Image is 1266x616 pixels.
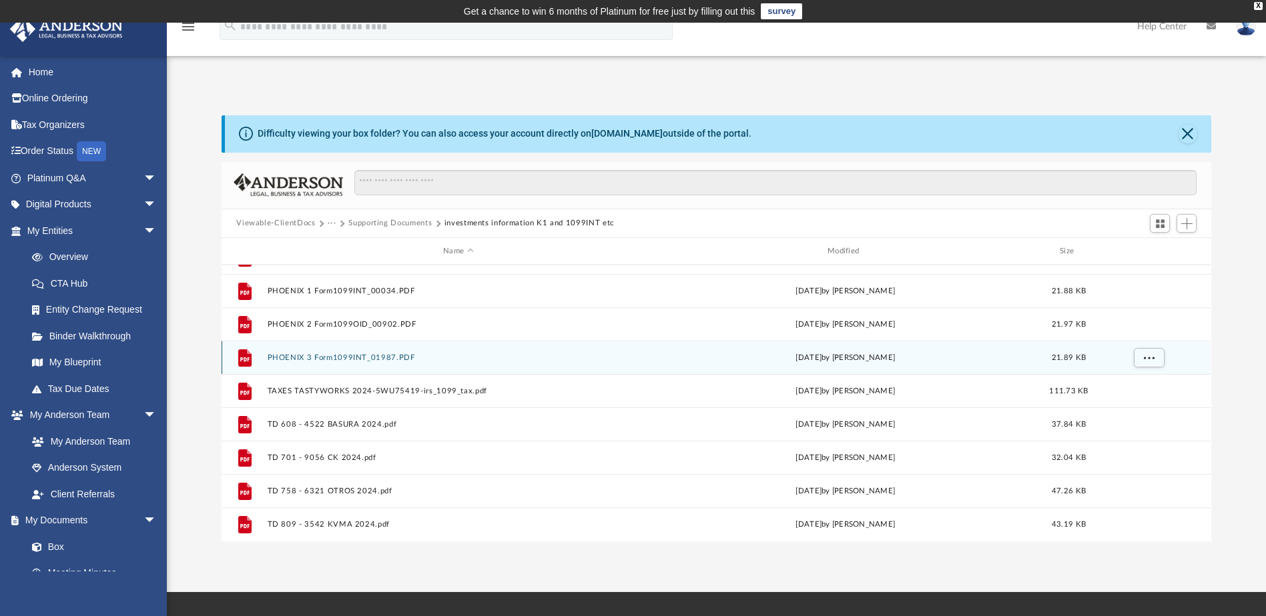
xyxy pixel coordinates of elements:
[655,385,1036,397] div: [DATE] by [PERSON_NAME]
[236,217,315,229] button: Viewable-ClientDocs
[19,533,164,560] a: Box
[9,217,177,244] a: My Entitiesarrow_drop_down
[9,507,170,534] a: My Documentsarrow_drop_down
[268,320,649,329] button: PHOENIX 2 Form1099OID_00902.PDF
[9,111,177,138] a: Tax Organizers
[1052,287,1086,295] span: 21.88 KB
[1177,214,1197,233] button: Add
[268,353,649,362] button: PHOENIX 3 Form1099INT_01987.PDF
[268,453,649,462] button: TD 701 - 9056 CK 2024.pdf
[143,402,170,429] span: arrow_drop_down
[228,245,261,257] div: id
[1052,521,1086,528] span: 43.19 KB
[268,487,649,495] button: TD 758 - 6321 OTROS 2024.pdf
[222,265,1211,541] div: grid
[9,59,177,85] a: Home
[655,485,1036,497] div: [DATE] by [PERSON_NAME]
[19,375,177,402] a: Tax Due Dates
[1134,348,1165,368] button: More options
[1050,387,1088,395] span: 111.73 KB
[1102,245,1195,257] div: id
[19,297,177,323] a: Entity Change Request
[655,319,1036,331] div: [DATE] by [PERSON_NAME]
[143,165,170,192] span: arrow_drop_down
[464,3,755,19] div: Get a chance to win 6 months of Platinum for free just by filling out this
[655,419,1036,431] div: [DATE] by [PERSON_NAME]
[268,520,649,529] button: TD 809 - 3542 KVMA 2024.pdf
[19,455,170,481] a: Anderson System
[19,244,177,271] a: Overview
[180,25,196,35] a: menu
[9,402,170,429] a: My Anderson Teamarrow_drop_down
[268,420,649,429] button: TD 608 - 4522 BASURA 2024.pdf
[655,352,1036,364] div: [DATE] by [PERSON_NAME]
[348,217,432,229] button: Supporting Documents
[1052,421,1086,428] span: 37.84 KB
[655,452,1036,464] div: [DATE] by [PERSON_NAME]
[180,19,196,35] i: menu
[9,138,177,165] a: Order StatusNEW
[19,270,177,297] a: CTA Hub
[354,170,1197,195] input: Search files and folders
[591,128,663,139] a: [DOMAIN_NAME]
[9,85,177,112] a: Online Ordering
[444,217,614,229] button: investments information K1 and 1099INT etc
[1042,245,1096,257] div: Size
[655,285,1036,297] div: [DATE] by [PERSON_NAME]
[328,217,336,229] button: ···
[143,217,170,245] span: arrow_drop_down
[19,560,170,587] a: Meeting Minutes
[258,127,751,141] div: Difficulty viewing your box folder? You can also access your account directly on outside of the p...
[19,323,177,349] a: Binder Walkthrough
[19,428,164,455] a: My Anderson Team
[143,507,170,535] span: arrow_drop_down
[1179,125,1197,143] button: Close
[1254,2,1263,10] div: close
[655,245,1036,257] div: Modified
[1052,321,1086,328] span: 21.97 KB
[143,191,170,219] span: arrow_drop_down
[19,481,170,507] a: Client Referrals
[268,387,649,395] button: TAXES TASTYWORKS 2024-5WU75419-irs_1099_tax.pdf
[9,191,177,218] a: Digital Productsarrow_drop_down
[1236,17,1256,36] img: User Pic
[19,349,170,376] a: My Blueprint
[267,245,649,257] div: Name
[1052,487,1086,495] span: 47.26 KB
[1052,354,1086,361] span: 21.89 KB
[77,141,106,161] div: NEW
[761,3,802,19] a: survey
[6,16,127,42] img: Anderson Advisors Platinum Portal
[1052,454,1086,461] span: 32.04 KB
[268,287,649,295] button: PHOENIX 1 Form1099INT_00034.PDF
[9,165,177,191] a: Platinum Q&Aarrow_drop_down
[223,18,238,33] i: search
[1150,214,1170,233] button: Switch to Grid View
[655,519,1036,531] div: [DATE] by [PERSON_NAME]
